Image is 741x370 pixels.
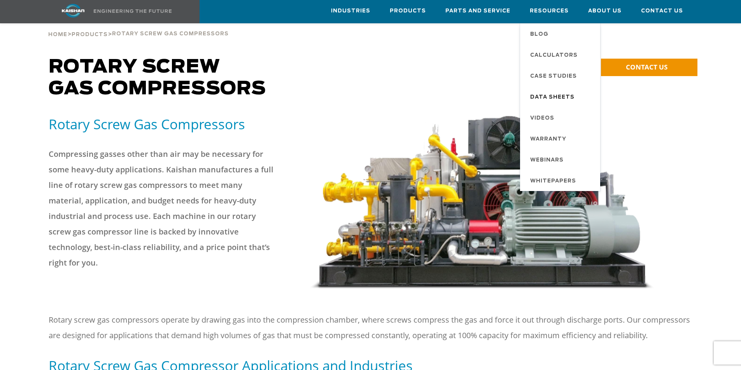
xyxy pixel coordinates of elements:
[530,112,554,125] span: Videos
[522,128,600,149] a: Warranty
[48,11,229,41] div: > >
[49,312,693,343] p: Rotary screw gas compressors operate by drawing gas into the compression chamber, where screws co...
[522,107,600,128] a: Videos
[48,32,67,37] span: Home
[641,7,683,16] span: Contact Us
[522,44,600,65] a: Calculators
[310,115,655,289] img: machine
[94,9,172,13] img: Engineering the future
[72,31,108,38] a: Products
[530,91,575,104] span: Data Sheets
[530,70,577,83] span: Case Studies
[49,58,266,98] span: Rotary Screw Gas Compressors
[601,59,697,76] a: CONTACT US
[522,23,600,44] a: Blog
[445,7,510,16] span: Parts and Service
[49,115,301,133] h5: Rotary Screw Gas Compressors
[588,0,622,21] a: About Us
[522,170,600,191] a: Whitepapers
[44,4,102,17] img: kaishan logo
[530,49,578,62] span: Calculators
[626,63,667,71] span: CONTACT US
[48,31,67,38] a: Home
[390,7,426,16] span: Products
[112,31,229,36] span: Rotary Screw Gas Compressors
[530,133,566,146] span: Warranty
[522,65,600,86] a: Case Studies
[49,146,274,271] p: Compressing gasses other than air may be necessary for some heavy-duty applications. Kaishan manu...
[331,0,370,21] a: Industries
[530,7,569,16] span: Resources
[530,175,576,188] span: Whitepapers
[522,86,600,107] a: Data Sheets
[331,7,370,16] span: Industries
[530,0,569,21] a: Resources
[530,154,564,167] span: Webinars
[72,32,108,37] span: Products
[588,7,622,16] span: About Us
[522,149,600,170] a: Webinars
[641,0,683,21] a: Contact Us
[530,28,548,41] span: Blog
[445,0,510,21] a: Parts and Service
[390,0,426,21] a: Products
